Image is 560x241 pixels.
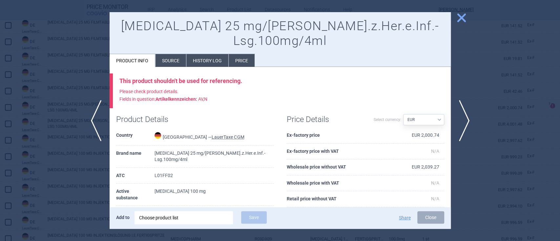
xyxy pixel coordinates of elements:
[393,159,444,175] td: EUR 2,039.27
[241,211,267,224] button: Save
[287,159,393,175] th: Wholesale price without VAT
[155,206,273,222] td: MSD Sharp&Dohme
[287,128,393,144] th: Ex-factory price
[110,54,155,67] li: Product info
[119,77,444,85] div: This product shouldn't be used for referencing.
[431,149,439,154] span: N/A
[287,115,365,124] h1: Price Details
[116,146,155,168] th: Brand name
[431,180,439,186] span: N/A
[186,54,228,67] li: History log
[116,168,155,184] th: ATC
[393,128,444,144] td: EUR 2,000.74
[116,115,195,124] h1: Product Details
[212,134,244,140] abbr: LauerTaxe CGM — Complex database for German drug information provided by commercial provider CGM ...
[156,54,186,67] li: Source
[156,96,197,102] strong: Artikelkennzeichen :
[116,128,155,146] th: Country
[155,146,273,168] td: [MEDICAL_DATA] 25 mg/[PERSON_NAME].z.Her.e.Inf.-Lsg.100mg/4ml
[156,96,207,102] span: AV,N
[374,114,401,125] label: Select currency:
[116,184,155,206] th: Active substance
[287,191,393,207] th: Retail price without VAT
[287,144,393,160] th: Ex-factory price with VAT
[139,211,228,224] div: Choose product list
[155,132,161,139] img: Germany
[135,211,233,224] div: Choose product list
[155,168,273,184] td: L01FF02
[116,211,130,224] p: Add to
[399,215,411,220] button: Share
[119,88,444,104] p: Please check product details. Fields in question:
[431,196,439,201] span: N/A
[116,206,155,222] th: Company
[116,19,444,49] h1: [MEDICAL_DATA] 25 mg/[PERSON_NAME].z.Her.e.Inf.-Lsg.100mg/4ml
[417,211,444,224] button: Close
[155,128,273,146] td: [GEOGRAPHIC_DATA] —
[287,175,393,191] th: Wholesale price with VAT
[155,184,273,206] td: [MEDICAL_DATA] 100 mg
[229,54,255,67] li: Price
